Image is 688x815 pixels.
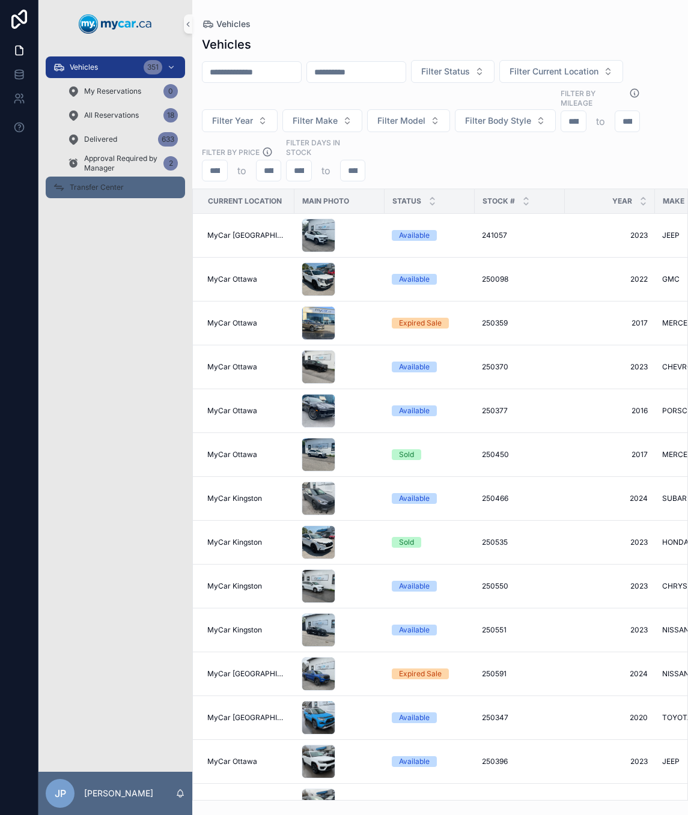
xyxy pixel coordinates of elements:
span: 250396 [482,757,508,766]
span: MyCar Ottawa [207,362,257,372]
span: Filter Body Style [465,115,531,127]
a: Vehicles351 [46,56,185,78]
a: 2017 [572,318,648,328]
span: MyCar Ottawa [207,274,257,284]
span: My Reservations [84,86,141,96]
a: 2023 [572,538,648,547]
span: 250098 [482,274,508,284]
a: Vehicles [202,18,251,30]
button: Select Button [411,60,495,83]
a: 2023 [572,362,648,372]
span: Main Photo [302,196,349,206]
a: All Reservations18 [60,105,185,126]
span: 2016 [572,406,648,416]
a: 250098 [482,274,558,284]
span: Status [392,196,421,206]
p: to [321,163,330,178]
a: 250591 [482,669,558,679]
span: MyCar Kingston [207,625,262,635]
a: MyCar Ottawa [207,318,287,328]
div: Available [399,274,430,285]
span: MyCar Kingston [207,494,262,503]
span: 2020 [572,713,648,723]
span: 2022 [572,274,648,284]
span: MyCar Ottawa [207,450,257,459]
span: 250377 [482,406,508,416]
a: MyCar Kingston [207,494,287,503]
span: JEEP [662,231,680,240]
a: 250450 [482,450,558,459]
span: GMC [662,274,680,284]
a: MyCar [GEOGRAPHIC_DATA] [207,231,287,240]
a: 2024 [572,494,648,503]
a: 250551 [482,625,558,635]
a: Available [392,625,467,635]
a: 2017 [572,450,648,459]
a: MyCar Kingston [207,625,287,635]
a: Expired Sale [392,668,467,679]
p: to [237,163,246,178]
button: Select Button [455,109,556,132]
span: MyCar Ottawa [207,757,257,766]
a: MyCar Ottawa [207,757,287,766]
span: MyCar Kingston [207,538,262,547]
span: Filter Make [293,115,338,127]
a: 250535 [482,538,558,547]
a: 250550 [482,581,558,591]
span: Vehicles [216,18,251,30]
span: Filter Model [377,115,425,127]
div: 2 [163,156,178,171]
div: Available [399,625,430,635]
h1: Vehicles [202,36,251,53]
span: 2023 [572,231,648,240]
a: 2023 [572,625,648,635]
a: 2024 [572,669,648,679]
a: 250359 [482,318,558,328]
span: Year [612,196,632,206]
span: Transfer Center [70,183,124,192]
img: App logo [79,14,152,34]
a: Available [392,362,467,372]
span: 250370 [482,362,508,372]
a: 250396 [482,757,558,766]
label: Filter By Mileage [561,88,627,108]
a: Transfer Center [46,177,185,198]
span: MyCar Ottawa [207,318,257,328]
a: Available [392,405,467,416]
div: Sold [399,449,414,460]
button: Select Button [499,60,623,83]
span: Make [663,196,684,206]
a: Available [392,230,467,241]
span: 250551 [482,625,507,635]
span: Filter Current Location [510,65,598,77]
a: MyCar Kingston [207,538,287,547]
div: 351 [144,60,162,74]
a: My Reservations0 [60,80,185,102]
a: MyCar Ottawa [207,450,287,459]
a: Available [392,274,467,285]
span: 250466 [482,494,508,503]
label: Filter Days In Stock [286,137,365,157]
a: Available [392,581,467,592]
span: 250359 [482,318,508,328]
span: JP [55,786,66,801]
span: Vehicles [70,62,98,72]
div: Available [399,712,430,723]
div: Expired Sale [399,668,442,679]
div: Sold [399,537,414,548]
a: Sold [392,449,467,460]
a: Available [392,756,467,767]
span: 241057 [482,231,507,240]
a: 250370 [482,362,558,372]
span: 2023 [572,581,648,591]
span: 250550 [482,581,508,591]
a: Available [392,493,467,504]
span: Delivered [84,135,117,144]
span: 250347 [482,713,508,723]
a: 250377 [482,406,558,416]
